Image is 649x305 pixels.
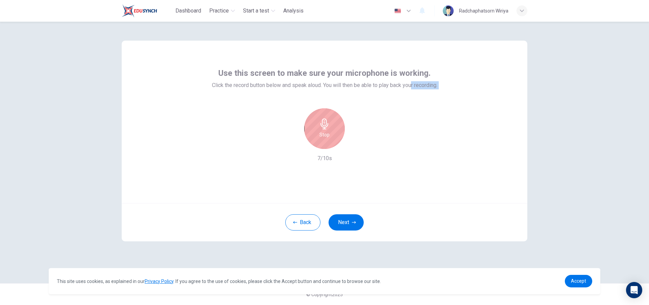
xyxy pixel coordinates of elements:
[57,279,381,284] span: This site uses cookies, as explained in our . If you agree to the use of cookies, please click th...
[240,5,278,17] button: Start a test
[243,7,269,15] span: Start a test
[319,131,330,139] h6: Stop
[207,5,238,17] button: Practice
[218,68,431,79] span: Use this screen to make sure your microphone is working.
[393,8,402,14] img: en
[317,154,332,162] h6: 7/10s
[626,282,642,298] div: Open Intercom Messenger
[209,7,229,15] span: Practice
[306,292,343,297] span: © Copyright 2025
[212,81,437,89] span: Click the record button below and speak aloud. You will then be able to play back your recording.
[173,5,204,17] button: Dashboard
[281,5,306,17] button: Analysis
[122,4,173,18] a: Train Test logo
[145,279,173,284] a: Privacy Policy
[49,268,600,294] div: cookieconsent
[329,214,364,231] button: Next
[175,7,201,15] span: Dashboard
[571,278,586,284] span: Accept
[283,7,304,15] span: Analysis
[122,4,157,18] img: Train Test logo
[304,108,345,149] button: Stop
[443,5,454,16] img: Profile picture
[565,275,592,287] a: dismiss cookie message
[459,7,508,15] div: Radchaphatsorn Wiriya
[285,214,320,231] button: Back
